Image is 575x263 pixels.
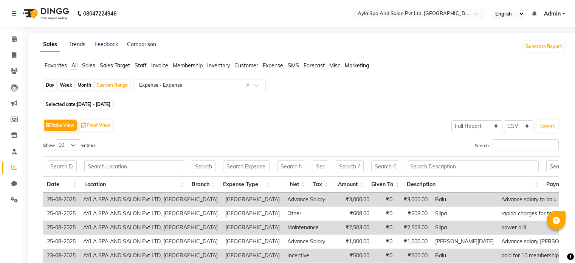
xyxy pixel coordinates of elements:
td: Advance Salary [284,235,338,249]
span: Sales [82,62,95,69]
a: Sales [40,38,60,51]
span: Forecast [304,62,325,69]
select: Showentries [55,139,81,151]
th: Expense Type: activate to sort column ascending [219,176,273,193]
input: Search Location [84,160,184,172]
th: Tax: activate to sort column ascending [309,176,332,193]
td: ₹608.00 [396,207,431,221]
button: Table View [44,120,77,131]
span: Inventory [207,62,230,69]
td: ₹2,503.00 [338,221,373,235]
td: AYLA SPA AND SALON Pvt LTD, [GEOGRAPHIC_DATA] [79,193,222,207]
td: ₹500.00 [338,249,373,263]
td: ₹1,000.00 [338,235,373,249]
span: Favorites [45,62,67,69]
div: Month [76,80,93,90]
td: ₹0 [373,235,396,249]
button: Generate Report [524,41,564,52]
td: ₹2,503.00 [396,221,431,235]
td: [GEOGRAPHIC_DATA] [222,207,284,221]
td: [PERSON_NAME][DATE] [431,235,498,249]
input: Search Amount [336,160,364,172]
input: Search Date [47,160,77,172]
td: ₹500.00 [396,249,431,263]
input: Search Branch [192,160,216,172]
a: Comparison [127,41,156,48]
td: Advance Salary [284,193,338,207]
td: 25-08-2025 [43,235,79,249]
th: Amount: activate to sort column ascending [332,176,367,193]
td: Maintenance [284,221,338,235]
span: Misc [329,62,340,69]
input: Search Net [277,160,305,172]
label: Search: [474,139,559,151]
td: ₹0 [373,207,396,221]
td: ₹0 [373,221,396,235]
span: Expense [263,62,283,69]
th: Description: activate to sort column ascending [403,176,542,193]
button: Pivot View [79,120,112,131]
span: All [71,62,77,69]
span: Clear all [246,81,252,89]
th: Branch: activate to sort column ascending [188,176,220,193]
input: Search Given To [371,160,399,172]
input: Search Description [407,160,538,172]
div: Day [44,80,56,90]
th: Net: activate to sort column ascending [273,176,309,193]
td: AYLA SPA AND SALON Pvt LTD, [GEOGRAPHIC_DATA] [79,207,222,221]
a: Feedback [95,41,118,48]
span: Admin [544,10,561,18]
img: logo [19,3,71,24]
span: Staff [135,62,147,69]
th: Date: activate to sort column ascending [43,176,81,193]
td: Balu [431,249,498,263]
td: AYLA SPA AND SALON Pvt LTD, [GEOGRAPHIC_DATA] [79,221,222,235]
td: Incentive [284,249,338,263]
a: Trends [69,41,85,48]
div: Week [58,80,74,90]
td: ₹1,000.00 [396,235,431,249]
td: 25-08-2025 [43,207,79,221]
td: Silpa [431,207,498,221]
label: Show entries [43,139,96,151]
td: 25-08-2025 [43,193,79,207]
td: 25-08-2025 [43,221,79,235]
td: AYLA SPA AND SALON Pvt LTD, [GEOGRAPHIC_DATA] [79,235,222,249]
td: [GEOGRAPHIC_DATA] [222,249,284,263]
img: pivot.png [81,123,87,128]
div: Custom Range [95,80,130,90]
td: ₹0 [373,249,396,263]
span: Sales Target [100,62,130,69]
td: Other [284,207,338,221]
td: Balu [431,193,498,207]
span: SMS [288,62,299,69]
span: Marketing [345,62,369,69]
td: Silpa [431,221,498,235]
td: [GEOGRAPHIC_DATA] [222,235,284,249]
iframe: chat widget [543,233,567,255]
input: Search Tax [313,160,328,172]
b: 08047224946 [83,3,116,24]
input: Search Expense Type [223,160,270,172]
th: Given To: activate to sort column ascending [367,176,403,193]
button: Export [537,120,558,132]
td: [GEOGRAPHIC_DATA] [222,193,284,207]
td: ₹3,000.00 [338,193,373,207]
td: AYLA SPA AND SALON Pvt LTD, [GEOGRAPHIC_DATA] [79,249,222,263]
td: [GEOGRAPHIC_DATA] [222,221,284,235]
td: ₹0 [373,193,396,207]
td: ₹3,000.00 [396,193,431,207]
td: ₹608.00 [338,207,373,221]
span: Invoice [151,62,168,69]
span: Selected date: [44,100,112,109]
th: Location: activate to sort column ascending [81,176,188,193]
span: Membership [173,62,203,69]
span: [DATE] - [DATE] [77,101,110,107]
span: Customer [234,62,258,69]
td: 23-08-2025 [43,249,79,263]
input: Search: [493,139,559,151]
